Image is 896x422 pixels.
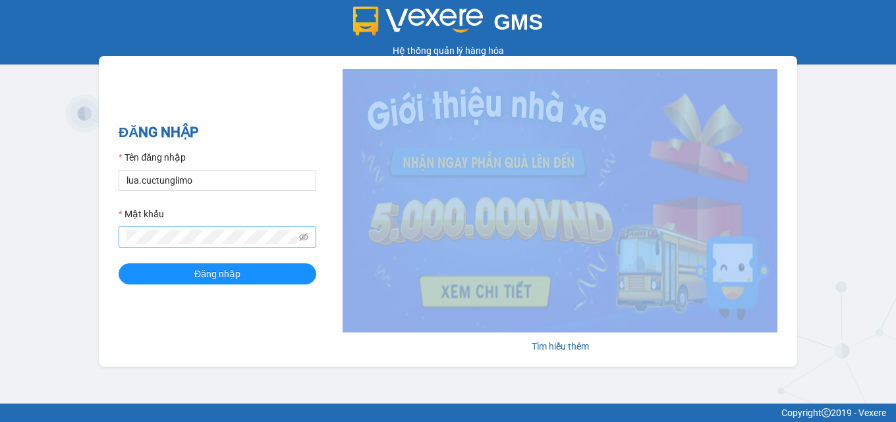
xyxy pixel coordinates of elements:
[343,69,777,332] img: banner-0
[353,20,544,30] a: GMS
[119,263,316,284] button: Đăng nhập
[299,232,308,242] span: eye-invisible
[119,207,164,221] label: Mật khẩu
[3,43,893,58] div: Hệ thống quản lý hàng hóa
[493,10,543,34] span: GMS
[822,408,831,417] span: copyright
[119,170,316,191] input: Tên đăng nhập
[126,230,296,244] input: Mật khẩu
[353,7,484,36] img: logo 2
[10,406,886,420] div: Copyright 2019 - Vexere
[119,122,316,144] h2: ĐĂNG NHẬP
[119,150,186,165] label: Tên đăng nhập
[343,339,777,354] div: Tìm hiểu thêm
[194,267,240,281] span: Đăng nhập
